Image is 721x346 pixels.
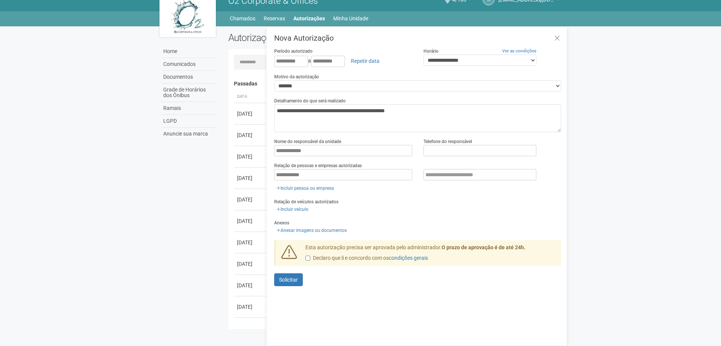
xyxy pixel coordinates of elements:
[274,198,338,205] label: Relação de veículos autorizados
[389,255,428,261] a: condições gerais
[423,138,472,145] label: Telefone do responsável
[161,45,217,58] a: Home
[333,13,368,24] a: Minha Unidade
[300,244,562,266] div: Esta autorização precisa ser aprovada pelo administrador.
[237,260,265,268] div: [DATE]
[264,13,285,24] a: Reservas
[274,55,412,67] div: a
[274,98,346,104] label: Detalhamento do que será realizado
[234,91,268,103] th: Data
[161,71,217,84] a: Documentos
[502,48,536,53] a: Ver as condições
[237,131,265,139] div: [DATE]
[161,58,217,71] a: Comunicados
[237,282,265,289] div: [DATE]
[279,277,298,283] span: Solicitar
[161,102,217,115] a: Ramais
[442,244,525,250] strong: O prazo de aprovação é de até 24h.
[237,174,265,182] div: [DATE]
[237,239,265,246] div: [DATE]
[274,205,311,213] a: Incluir veículo
[274,273,303,286] button: Solicitar
[274,138,341,145] label: Nome do responsável da unidade
[293,13,325,24] a: Autorizações
[228,32,389,43] h2: Autorizações
[237,153,265,160] div: [DATE]
[346,55,384,67] a: Repetir data
[237,196,265,203] div: [DATE]
[161,84,217,102] a: Grade de Horários dos Ônibus
[274,73,319,80] label: Motivo da autorização
[274,219,289,226] label: Anexos
[274,162,362,169] label: Relação de pessoas e empresas autorizadas
[274,34,561,42] h3: Nova Autorização
[234,81,556,87] h4: Passadas
[305,256,310,261] input: Declaro que li e concordo com oscondições gerais
[161,115,217,128] a: LGPD
[237,217,265,225] div: [DATE]
[305,255,428,262] label: Declaro que li e concordo com os
[230,13,255,24] a: Chamados
[274,226,349,235] a: Anexar imagens ou documentos
[274,48,313,55] label: Período autorizado
[423,48,439,55] label: Horário
[237,110,265,117] div: [DATE]
[274,184,336,192] a: Incluir pessoa ou empresa
[237,303,265,311] div: [DATE]
[161,128,217,140] a: Anuncie sua marca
